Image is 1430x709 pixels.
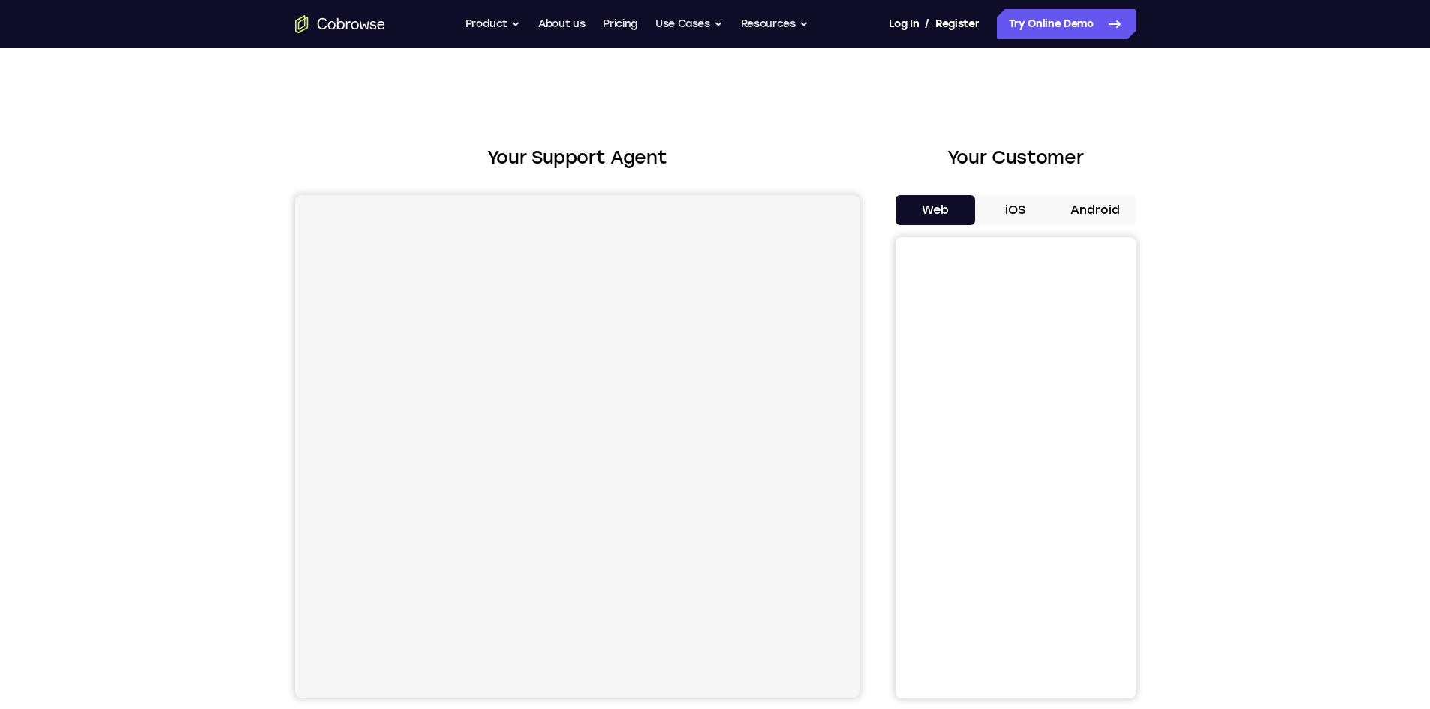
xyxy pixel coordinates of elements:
[655,9,723,39] button: Use Cases
[997,9,1136,39] a: Try Online Demo
[935,9,979,39] a: Register
[1055,195,1136,225] button: Android
[465,9,521,39] button: Product
[925,15,929,33] span: /
[741,9,808,39] button: Resources
[896,195,976,225] button: Web
[896,144,1136,171] h2: Your Customer
[603,9,637,39] a: Pricing
[295,195,860,698] iframe: Agent
[295,15,385,33] a: Go to the home page
[295,144,860,171] h2: Your Support Agent
[538,9,585,39] a: About us
[975,195,1055,225] button: iOS
[889,9,919,39] a: Log In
